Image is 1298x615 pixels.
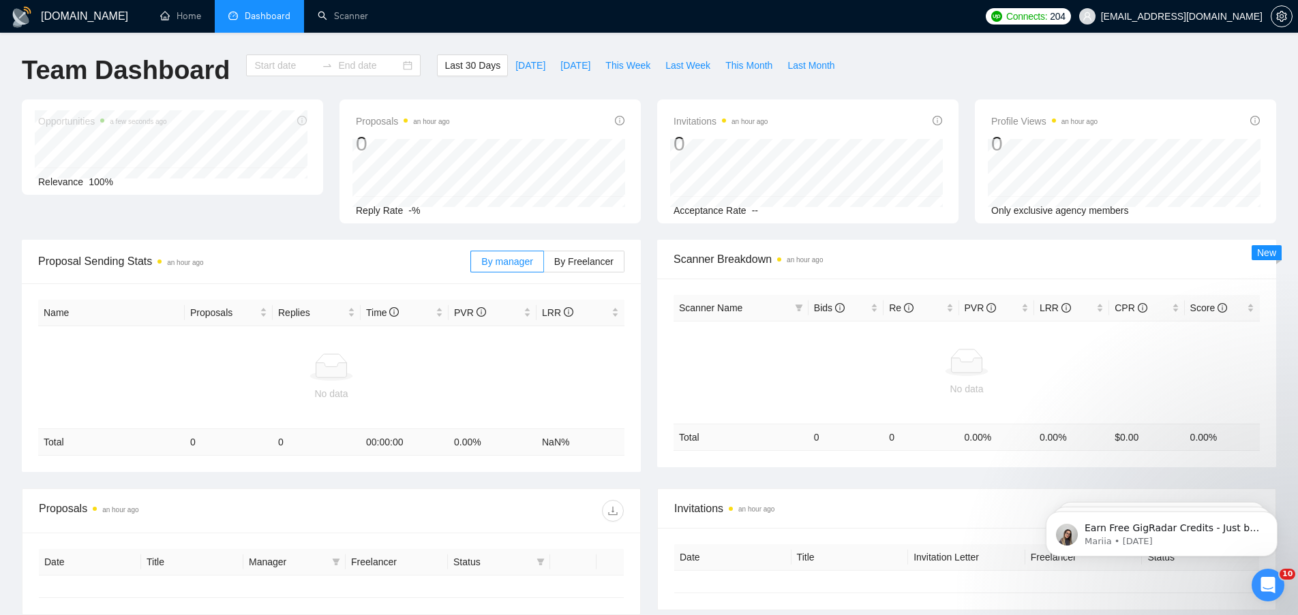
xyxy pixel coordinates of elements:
[356,205,403,216] span: Reply Rate
[674,131,768,157] div: 0
[787,256,823,264] time: an hour ago
[1138,303,1147,313] span: info-circle
[167,259,203,266] time: an hour ago
[356,131,450,157] div: 0
[564,307,573,317] span: info-circle
[795,304,803,312] span: filter
[39,549,141,575] th: Date
[1252,569,1284,601] iframe: Intercom live chat
[185,429,273,456] td: 0
[679,302,742,313] span: Scanner Name
[1083,12,1092,21] span: user
[1280,569,1295,580] span: 10
[11,6,33,28] img: logo
[598,54,658,76] button: This Week
[44,386,619,401] div: No data
[332,558,340,566] span: filter
[986,303,996,313] span: info-circle
[605,58,650,73] span: This Week
[933,116,942,125] span: info-circle
[245,10,290,22] span: Dashboard
[228,11,238,20] span: dashboard
[318,10,368,22] a: searchScanner
[444,58,500,73] span: Last 30 Days
[809,424,884,450] td: 0
[752,205,758,216] span: --
[329,552,343,572] span: filter
[1218,303,1227,313] span: info-circle
[243,549,346,575] th: Manager
[38,176,83,187] span: Relevance
[1271,11,1293,22] a: setting
[674,544,791,571] th: Date
[965,302,997,313] span: PVR
[481,256,532,267] span: By manager
[674,205,746,216] span: Acceptance Rate
[273,300,361,326] th: Replies
[1257,247,1276,258] span: New
[515,58,545,73] span: [DATE]
[674,251,1260,268] span: Scanner Breakdown
[89,176,113,187] span: 100%
[537,429,624,456] td: NaN %
[322,60,333,71] span: to
[718,54,780,76] button: This Month
[366,307,399,318] span: Time
[537,558,545,566] span: filter
[361,429,449,456] td: 00:00:00
[738,505,774,513] time: an hour ago
[679,381,1254,396] div: No data
[665,58,710,73] span: Last Week
[534,552,547,572] span: filter
[22,54,230,86] h1: Team Dashboard
[1109,424,1184,450] td: $ 0.00
[602,500,624,522] button: download
[39,500,331,522] div: Proposals
[542,307,573,318] span: LRR
[454,307,486,318] span: PVR
[1040,302,1071,313] span: LRR
[959,424,1034,450] td: 0.00 %
[791,544,909,571] th: Title
[615,116,624,125] span: info-circle
[102,506,138,514] time: an hour ago
[553,54,598,76] button: [DATE]
[658,54,718,76] button: Last Week
[413,118,449,125] time: an hour ago
[508,54,553,76] button: [DATE]
[780,54,842,76] button: Last Month
[346,549,448,575] th: Freelancer
[904,303,914,313] span: info-circle
[674,500,1259,517] span: Invitations
[991,11,1002,22] img: upwork-logo.png
[1025,483,1298,578] iframe: Intercom notifications message
[1034,424,1109,450] td: 0.00 %
[814,302,845,313] span: Bids
[190,305,257,320] span: Proposals
[185,300,273,326] th: Proposals
[453,554,531,569] span: Status
[1190,302,1227,313] span: Score
[1271,5,1293,27] button: setting
[273,429,361,456] td: 0
[477,307,486,317] span: info-circle
[991,131,1098,157] div: 0
[356,113,450,129] span: Proposals
[1250,116,1260,125] span: info-circle
[249,554,327,569] span: Manager
[725,58,772,73] span: This Month
[254,58,316,73] input: Start date
[1061,303,1071,313] span: info-circle
[338,58,400,73] input: End date
[1050,9,1065,24] span: 204
[792,298,806,318] span: filter
[1185,424,1260,450] td: 0.00 %
[141,549,243,575] th: Title
[322,60,333,71] span: swap-right
[278,305,345,320] span: Replies
[437,54,508,76] button: Last 30 Days
[884,424,959,450] td: 0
